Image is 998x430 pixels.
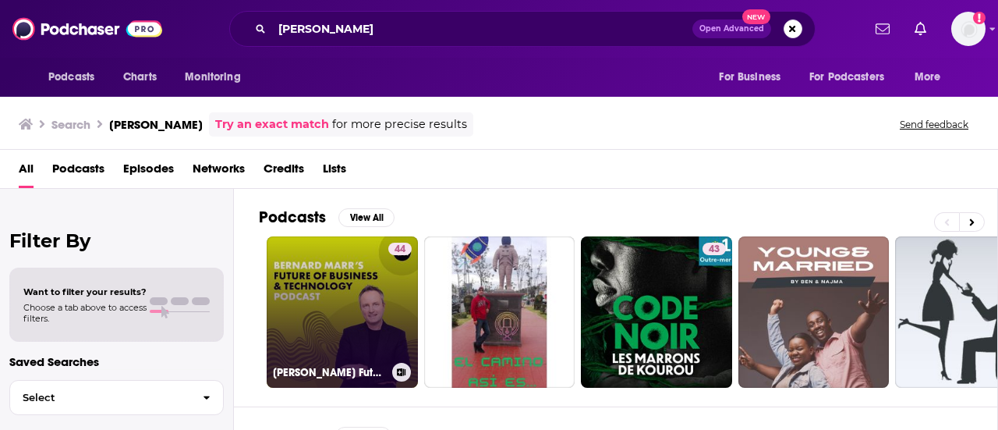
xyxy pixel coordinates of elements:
input: Search podcasts, credits, & more... [272,16,692,41]
a: PodcastsView All [259,208,395,227]
h3: Search [51,117,90,132]
p: Saved Searches [9,354,224,369]
button: Open AdvancedNew [692,20,771,38]
a: Networks [193,156,245,188]
button: open menu [37,62,115,92]
button: open menu [799,62,907,92]
a: Charts [113,62,166,92]
button: open menu [904,62,961,92]
span: Want to filter your results? [23,286,147,297]
button: Show profile menu [951,12,986,46]
img: User Profile [951,12,986,46]
h2: Filter By [9,229,224,252]
span: Logged in as maddieFHTGI [951,12,986,46]
span: 44 [395,242,405,258]
a: 43 [702,243,726,255]
h3: [PERSON_NAME] [109,117,203,132]
button: View All [338,208,395,227]
a: Show notifications dropdown [869,16,896,42]
span: 43 [709,242,720,258]
img: Podchaser - Follow, Share and Rate Podcasts [12,14,162,44]
span: More [915,66,941,88]
span: for more precise results [332,115,467,133]
h3: [PERSON_NAME] Future of Business & Technology Podcast [273,366,386,379]
span: Select [10,393,190,403]
a: Show notifications dropdown [908,16,933,42]
button: open menu [174,62,260,92]
span: For Business [719,66,780,88]
h2: Podcasts [259,208,326,227]
span: For Podcasters [809,66,884,88]
span: Monitoring [185,66,240,88]
a: 44 [388,243,412,255]
a: Episodes [123,156,174,188]
button: open menu [708,62,800,92]
a: 44[PERSON_NAME] Future of Business & Technology Podcast [267,236,418,388]
a: Credits [264,156,304,188]
a: Lists [323,156,346,188]
button: Select [9,380,224,415]
span: Podcasts [48,66,94,88]
div: Search podcasts, credits, & more... [229,11,816,47]
a: Try an exact match [215,115,329,133]
button: Send feedback [895,118,973,131]
a: Podcasts [52,156,104,188]
span: Choose a tab above to access filters. [23,302,147,324]
a: 43 [581,236,732,388]
span: Open Advanced [699,25,764,33]
span: Charts [123,66,157,88]
a: All [19,156,34,188]
span: New [742,9,770,24]
svg: Add a profile image [973,12,986,24]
